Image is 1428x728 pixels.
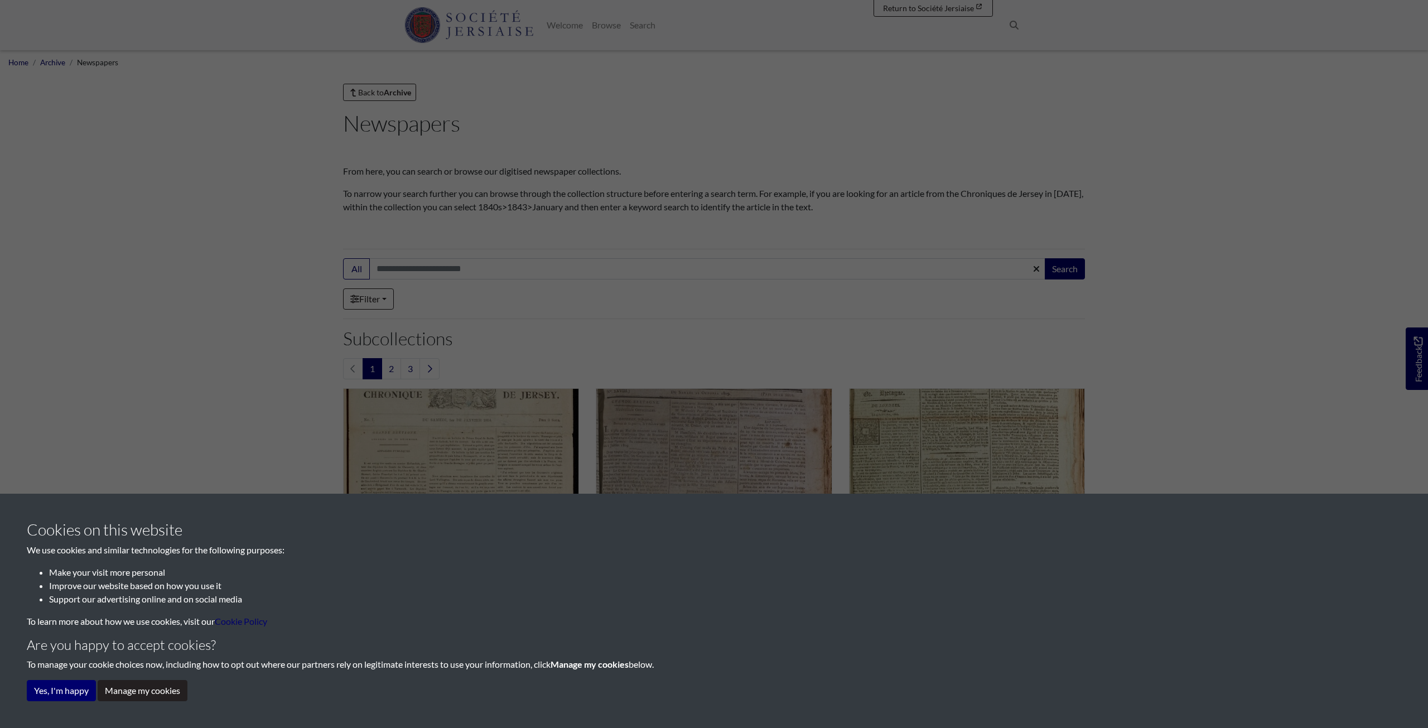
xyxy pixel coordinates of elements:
[27,680,96,701] button: Yes, I'm happy
[551,659,629,669] strong: Manage my cookies
[27,615,1401,628] p: To learn more about how we use cookies, visit our
[27,658,1401,671] p: To manage your cookie choices now, including how to opt out where our partners rely on legitimate...
[49,592,1401,606] li: Support our advertising online and on social media
[27,520,1401,539] h3: Cookies on this website
[49,566,1401,579] li: Make your visit more personal
[27,543,1401,557] p: We use cookies and similar technologies for the following purposes:
[215,616,267,626] a: learn more about cookies
[49,579,1401,592] li: Improve our website based on how you use it
[27,637,1401,653] h4: Are you happy to accept cookies?
[98,680,187,701] button: Manage my cookies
